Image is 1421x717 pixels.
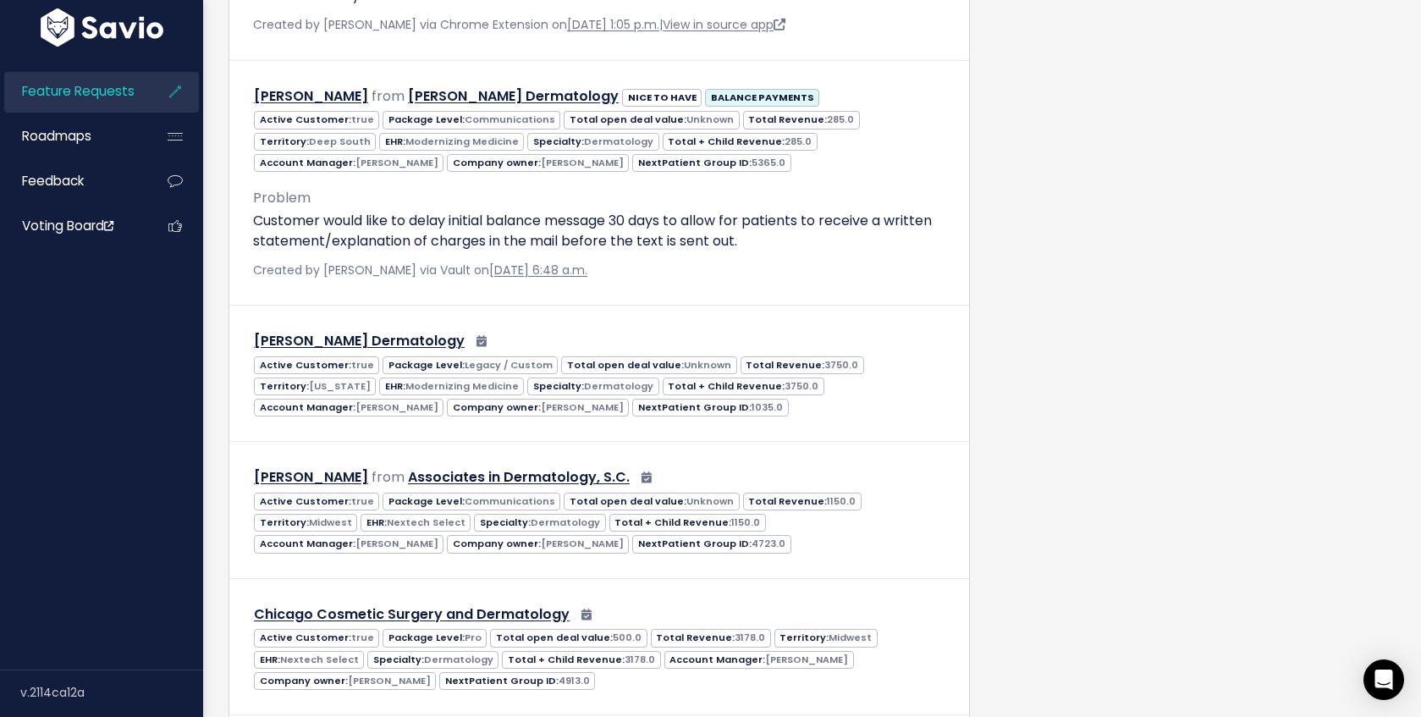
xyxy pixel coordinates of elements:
[561,356,736,374] span: Total open deal value:
[752,156,785,169] span: 5365.0
[4,117,140,156] a: Roadmaps
[628,91,697,104] strong: NICE TO HAVE
[527,133,658,151] span: Specialty:
[664,651,854,669] span: Account Manager:
[254,514,357,532] span: Territory:
[567,16,659,33] a: [DATE] 1:05 p.m.
[254,629,379,647] span: Active Customer:
[752,400,783,414] span: 1035.0
[447,535,629,553] span: Company owner:
[439,672,595,690] span: NextPatient Group ID:
[361,514,471,532] span: EHR:
[824,358,858,372] span: 3750.0
[663,378,824,395] span: Total + Child Revenue:
[490,629,647,647] span: Total open deal value:
[348,674,431,687] span: [PERSON_NAME]
[254,399,443,416] span: Account Manager:
[752,537,785,550] span: 4723.0
[474,514,605,532] span: Specialty:
[827,113,854,126] span: 285.0
[254,378,376,395] span: Territory:
[254,535,443,553] span: Account Manager:
[743,493,862,510] span: Total Revenue:
[4,162,140,201] a: Feedback
[405,135,519,148] span: Modernizing Medicine
[527,378,658,395] span: Specialty:
[254,356,379,374] span: Active Customer:
[372,467,405,487] span: from
[4,207,140,245] a: Voting Board
[351,358,374,372] span: true
[20,670,203,714] div: v.2114ca12a
[379,378,524,395] span: EHR:
[625,653,655,666] span: 3178.0
[465,631,482,644] span: Pro
[254,493,379,510] span: Active Customer:
[355,537,438,550] span: [PERSON_NAME]
[22,127,91,145] span: Roadmaps
[408,467,630,487] a: Associates in Dermatology, S.C.
[489,262,587,279] a: [DATE] 6:48 a.m.
[447,154,629,172] span: Company owner:
[559,674,590,687] span: 4913.0
[309,516,352,529] span: Midwest
[531,516,600,529] span: Dermatology
[254,604,570,624] a: Chicago Cosmetic Surgery and Dermatology
[22,172,84,190] span: Feedback
[741,356,864,374] span: Total Revenue:
[253,188,311,207] span: Problem
[564,493,739,510] span: Total open deal value:
[584,379,653,393] span: Dermatology
[502,651,660,669] span: Total + Child Revenue:
[632,535,790,553] span: NextPatient Group ID:
[383,356,558,374] span: Package Level:
[254,133,376,151] span: Territory:
[541,537,624,550] span: [PERSON_NAME]
[663,16,785,33] a: View in source app
[253,262,587,279] span: Created by [PERSON_NAME] via Vault on
[309,379,371,393] span: [US_STATE]
[663,133,818,151] span: Total + Child Revenue:
[541,156,624,169] span: [PERSON_NAME]
[22,82,135,100] span: Feature Requests
[651,629,771,647] span: Total Revenue:
[383,111,560,129] span: Package Level:
[465,494,555,508] span: Communications
[372,86,405,106] span: from
[632,154,790,172] span: NextPatient Group ID:
[254,86,368,106] a: [PERSON_NAME]
[684,358,731,372] span: Unknown
[408,86,619,106] a: [PERSON_NAME] Dermatology
[383,493,560,510] span: Package Level:
[829,631,872,644] span: Midwest
[253,211,945,251] p: Customer would like to delay initial balance message 30 days to allow for patients to receive a w...
[383,629,487,647] span: Package Level:
[280,653,359,666] span: Nextech Select
[254,467,368,487] a: [PERSON_NAME]
[584,135,653,148] span: Dermatology
[1363,659,1404,700] div: Open Intercom Messenger
[632,399,788,416] span: NextPatient Group ID:
[22,217,113,234] span: Voting Board
[351,113,374,126] span: true
[447,399,629,416] span: Company owner:
[253,16,785,33] span: Created by [PERSON_NAME] via Chrome Extension on |
[686,113,734,126] span: Unknown
[351,631,374,644] span: true
[774,629,878,647] span: Territory:
[4,72,140,111] a: Feature Requests
[309,135,371,148] span: Deep South
[765,653,848,666] span: [PERSON_NAME]
[609,514,766,532] span: Total + Child Revenue:
[785,379,818,393] span: 3750.0
[424,653,493,666] span: Dermatology
[351,494,374,508] span: true
[254,651,364,669] span: EHR:
[254,331,465,350] a: [PERSON_NAME] Dermatology
[827,494,856,508] span: 1150.0
[254,154,443,172] span: Account Manager:
[405,379,519,393] span: Modernizing Medicine
[355,156,438,169] span: [PERSON_NAME]
[785,135,812,148] span: 285.0
[254,111,379,129] span: Active Customer:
